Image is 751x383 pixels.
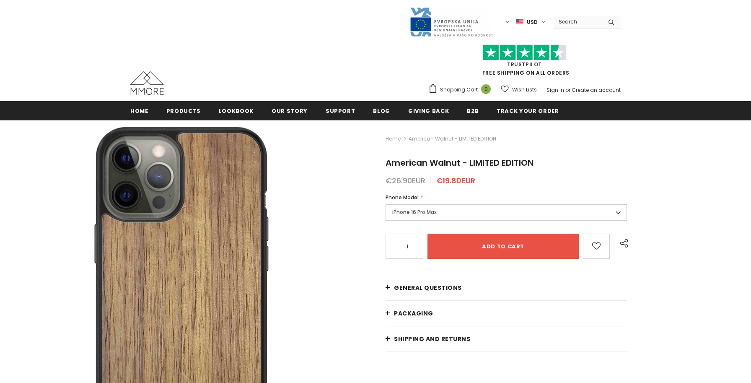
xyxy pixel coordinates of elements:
[130,71,164,95] img: MMORE Cases
[386,157,533,169] span: American Walnut - LIMITED EDITION
[272,107,308,115] span: Our Story
[409,7,493,37] img: Javni Razpis
[394,284,462,292] span: General Questions
[373,101,390,120] a: Blog
[408,107,449,115] span: Giving back
[272,101,308,120] a: Our Story
[497,107,559,115] span: Track your order
[219,107,254,115] span: Lookbook
[166,101,201,120] a: Products
[554,16,602,28] input: Search Site
[427,234,579,259] input: Add to cart
[483,44,567,61] img: Trust Pilot Stars
[386,175,425,186] span: €26.90EUR
[394,335,470,343] span: Shipping and returns
[394,309,433,318] span: PACKAGING
[386,301,627,326] a: PACKAGING
[409,18,493,25] a: Javni Razpis
[409,134,496,144] span: American Walnut - LIMITED EDITION
[467,101,479,120] a: B2B
[565,86,570,94] span: or
[219,101,254,120] a: Lookbook
[373,107,390,115] span: Blog
[386,204,627,221] label: iPhone 16 Pro Max
[130,101,148,120] a: Home
[428,48,621,76] span: FREE SHIPPING ON ALL ORDERS
[326,101,355,120] a: support
[527,18,538,26] span: USD
[130,107,148,115] span: Home
[516,18,523,26] img: USD
[166,107,201,115] span: Products
[386,194,419,201] span: Phone Model
[386,275,627,300] a: General Questions
[440,86,478,94] span: Shopping Cart
[326,107,355,115] span: support
[386,326,627,352] a: Shipping and returns
[507,61,542,68] a: Trustpilot
[436,175,475,186] span: €19.80EUR
[546,86,564,94] a: Sign In
[572,86,621,94] a: Create an account
[467,107,479,115] span: B2B
[497,101,559,120] a: Track your order
[386,134,401,144] a: Home
[512,86,537,94] span: Wish Lists
[408,101,449,120] a: Giving back
[428,83,495,96] a: Shopping Cart 0
[481,84,491,94] span: 0
[501,82,537,97] a: Wish Lists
